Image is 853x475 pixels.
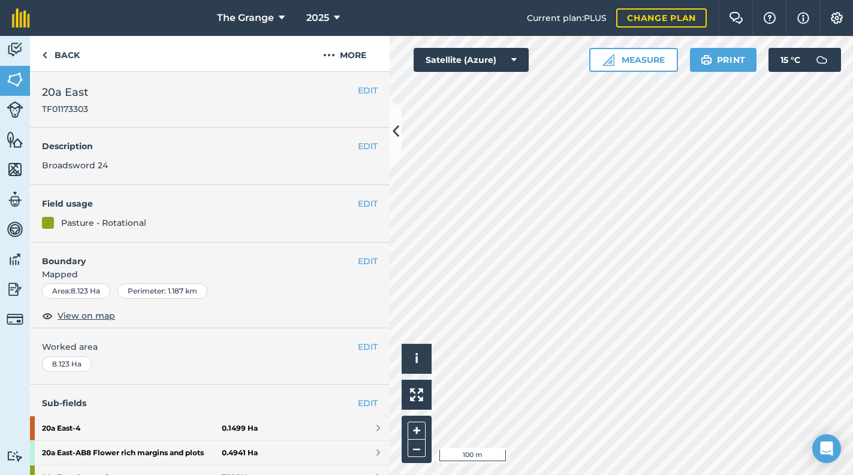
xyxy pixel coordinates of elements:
span: Broadsword 24 [42,160,108,171]
button: Print [690,48,757,72]
div: Pasture - Rotational [61,216,146,229]
div: Area : 8.123 Ha [42,283,110,299]
img: svg+xml;base64,PD94bWwgdmVyc2lvbj0iMS4wIiBlbmNvZGluZz0idXRmLTgiPz4KPCEtLSBHZW5lcmF0b3I6IEFkb2JlIE... [7,190,23,208]
button: EDIT [358,140,378,153]
img: svg+xml;base64,PD94bWwgdmVyc2lvbj0iMS4wIiBlbmNvZGluZz0idXRmLTgiPz4KPCEtLSBHZW5lcmF0b3I6IEFkb2JlIE... [810,48,834,72]
img: svg+xml;base64,PD94bWwgdmVyc2lvbj0iMS4wIiBlbmNvZGluZz0idXRmLTgiPz4KPCEtLSBHZW5lcmF0b3I6IEFkb2JlIE... [7,41,23,59]
img: Four arrows, one pointing top left, one top right, one bottom right and the last bottom left [410,388,423,401]
img: svg+xml;base64,PHN2ZyB4bWxucz0iaHR0cDovL3d3dy53My5vcmcvMjAwMC9zdmciIHdpZHRoPSIxNyIgaGVpZ2h0PSIxNy... [797,11,809,25]
div: 8.123 Ha [42,356,92,372]
button: i [402,344,432,374]
img: svg+xml;base64,PD94bWwgdmVyc2lvbj0iMS4wIiBlbmNvZGluZz0idXRmLTgiPz4KPCEtLSBHZW5lcmF0b3I6IEFkb2JlIE... [7,311,23,328]
h4: Description [42,140,378,153]
h4: Sub-fields [30,397,390,410]
img: svg+xml;base64,PD94bWwgdmVyc2lvbj0iMS4wIiBlbmNvZGluZz0idXRmLTgiPz4KPCEtLSBHZW5lcmF0b3I6IEFkb2JlIE... [7,250,23,268]
a: Back [30,36,92,71]
button: Satellite (Azure) [414,48,529,72]
div: Perimeter : 1.187 km [117,283,207,299]
button: + [408,422,426,440]
button: EDIT [358,84,378,97]
span: 2025 [306,11,329,25]
img: svg+xml;base64,PHN2ZyB4bWxucz0iaHR0cDovL3d3dy53My5vcmcvMjAwMC9zdmciIHdpZHRoPSI5IiBoZWlnaHQ9IjI0Ii... [42,48,47,62]
img: A question mark icon [762,12,777,24]
img: fieldmargin Logo [12,8,30,28]
img: svg+xml;base64,PHN2ZyB4bWxucz0iaHR0cDovL3d3dy53My5vcmcvMjAwMC9zdmciIHdpZHRoPSI1NiIgaGVpZ2h0PSI2MC... [7,71,23,89]
button: Measure [589,48,678,72]
img: svg+xml;base64,PD94bWwgdmVyc2lvbj0iMS4wIiBlbmNvZGluZz0idXRmLTgiPz4KPCEtLSBHZW5lcmF0b3I6IEFkb2JlIE... [7,450,23,462]
span: Current plan : PLUS [527,11,607,25]
a: Change plan [616,8,707,28]
a: EDIT [358,397,378,410]
button: EDIT [358,197,378,210]
span: TF01173303 [42,103,88,115]
span: Worked area [42,340,378,353]
button: EDIT [358,255,378,268]
button: More [300,36,390,71]
strong: 20a East - AB8 Flower rich margins and plots [42,441,222,465]
div: Open Intercom Messenger [812,434,841,463]
span: 20a East [42,84,88,101]
img: svg+xml;base64,PD94bWwgdmVyc2lvbj0iMS4wIiBlbmNvZGluZz0idXRmLTgiPz4KPCEtLSBHZW5lcmF0b3I6IEFkb2JlIE... [7,220,23,238]
img: svg+xml;base64,PHN2ZyB4bWxucz0iaHR0cDovL3d3dy53My5vcmcvMjAwMC9zdmciIHdpZHRoPSI1NiIgaGVpZ2h0PSI2MC... [7,131,23,149]
h4: Boundary [30,243,358,268]
strong: 20a East - 4 [42,416,222,440]
img: svg+xml;base64,PD94bWwgdmVyc2lvbj0iMS4wIiBlbmNvZGluZz0idXRmLTgiPz4KPCEtLSBHZW5lcmF0b3I6IEFkb2JlIE... [7,280,23,298]
img: svg+xml;base64,PHN2ZyB4bWxucz0iaHR0cDovL3d3dy53My5vcmcvMjAwMC9zdmciIHdpZHRoPSI1NiIgaGVpZ2h0PSI2MC... [7,161,23,178]
a: 20a East-40.1499 Ha [30,416,390,440]
h4: Field usage [42,197,358,210]
button: EDIT [358,340,378,353]
img: A cog icon [830,12,844,24]
button: – [408,440,426,457]
span: i [415,351,418,366]
span: The Grange [217,11,274,25]
span: View on map [58,309,115,322]
strong: 0.4941 Ha [222,448,258,458]
img: svg+xml;base64,PHN2ZyB4bWxucz0iaHR0cDovL3d3dy53My5vcmcvMjAwMC9zdmciIHdpZHRoPSIyMCIgaGVpZ2h0PSIyNC... [323,48,335,62]
a: 20a East-AB8 Flower rich margins and plots0.4941 Ha [30,441,390,465]
img: Two speech bubbles overlapping with the left bubble in the forefront [729,12,743,24]
img: svg+xml;base64,PHN2ZyB4bWxucz0iaHR0cDovL3d3dy53My5vcmcvMjAwMC9zdmciIHdpZHRoPSIxOCIgaGVpZ2h0PSIyNC... [42,308,53,323]
button: 15 °C [768,48,841,72]
span: Mapped [30,268,390,281]
img: Ruler icon [602,54,614,66]
img: svg+xml;base64,PD94bWwgdmVyc2lvbj0iMS4wIiBlbmNvZGluZz0idXRmLTgiPz4KPCEtLSBHZW5lcmF0b3I6IEFkb2JlIE... [7,101,23,118]
img: svg+xml;base64,PHN2ZyB4bWxucz0iaHR0cDovL3d3dy53My5vcmcvMjAwMC9zdmciIHdpZHRoPSIxOSIgaGVpZ2h0PSIyNC... [701,53,712,67]
strong: 0.1499 Ha [222,423,258,433]
button: View on map [42,308,115,323]
span: 15 ° C [780,48,800,72]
